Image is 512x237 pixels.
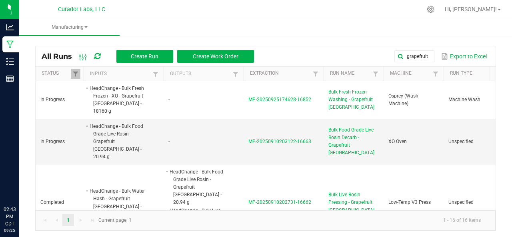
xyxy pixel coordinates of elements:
[248,97,311,102] span: MP-20250925174628-16852
[231,69,240,79] a: Filter
[177,50,254,63] button: Create Work Order
[40,199,64,205] span: Completed
[36,210,496,231] kendo-pager: Current page: 1
[448,97,480,102] span: Machine Wash
[450,70,490,77] a: Run TypeSortable
[6,58,14,66] inline-svg: Inventory
[426,6,436,13] div: Manage settings
[445,6,497,12] span: Hi, [PERSON_NAME]!
[388,139,407,144] span: XO Oven
[448,199,474,205] span: Unspecified
[328,88,379,112] span: Bulk Fresh Frozen Washing - Grapefruit [GEOGRAPHIC_DATA]
[40,139,65,144] span: In Progress
[6,40,14,48] inline-svg: Manufacturing
[250,70,310,77] a: ExtractionSortable
[328,126,379,157] span: Bulk Food Grade Live Rosin Decarb - Grapefruit [GEOGRAPHIC_DATA]
[193,53,238,60] span: Create Work Order
[88,84,152,116] li: HeadChange - Bulk Fresh Frozen - XO - Grapefruit [GEOGRAPHIC_DATA] - 18160 g
[448,139,474,144] span: Unspecified
[19,19,120,36] a: Manufacturing
[19,24,120,31] span: Manufacturing
[311,69,320,79] a: Filter
[330,70,370,77] a: Run NameSortable
[116,50,173,63] button: Create Run
[6,23,14,31] inline-svg: Analytics
[42,70,70,77] a: StatusSortable
[136,214,487,227] kendo-pager-info: 1 - 16 of 16 items
[71,69,80,79] a: Filter
[164,81,244,119] td: -
[388,93,418,106] span: Osprey (Wash Machine)
[6,75,14,83] inline-svg: Reports
[164,119,244,165] td: -
[390,70,430,77] a: MachineSortable
[248,139,311,144] span: MP-20250910203122-16663
[88,122,152,161] li: HeadChange - Bulk Food Grade Live Rosin - Grapefruit [GEOGRAPHIC_DATA] - 20.94 g
[168,168,232,207] li: HeadChange - Bulk Food Grade Live Rosin - Grapefruit [GEOGRAPHIC_DATA] - 20.94 g
[84,67,164,81] th: Inputs
[24,172,33,181] iframe: Resource center unread badge
[42,50,260,63] div: All Runs
[131,53,158,60] span: Create Run
[88,187,152,218] li: HeadChange - Bulk Water Hash - Grapefruit [GEOGRAPHIC_DATA] - 638.2 g
[431,69,440,79] a: Filter
[8,173,32,197] iframe: Resource center
[371,69,380,79] a: Filter
[439,50,489,63] button: Export to Excel
[4,206,16,227] p: 02:43 PM CDT
[248,199,311,205] span: MP-20250910202731-16662
[40,97,65,102] span: In Progress
[4,227,16,233] p: 09/25
[62,214,74,226] a: Page 1
[394,50,434,62] input: Search
[164,67,244,81] th: Outputs
[151,69,160,79] a: Filter
[58,6,105,13] span: Curador Labs, LLC
[388,199,431,205] span: Low-Temp V3 Press
[328,191,379,214] span: Bulk Live Rosin Pressing - Grapefruit [GEOGRAPHIC_DATA]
